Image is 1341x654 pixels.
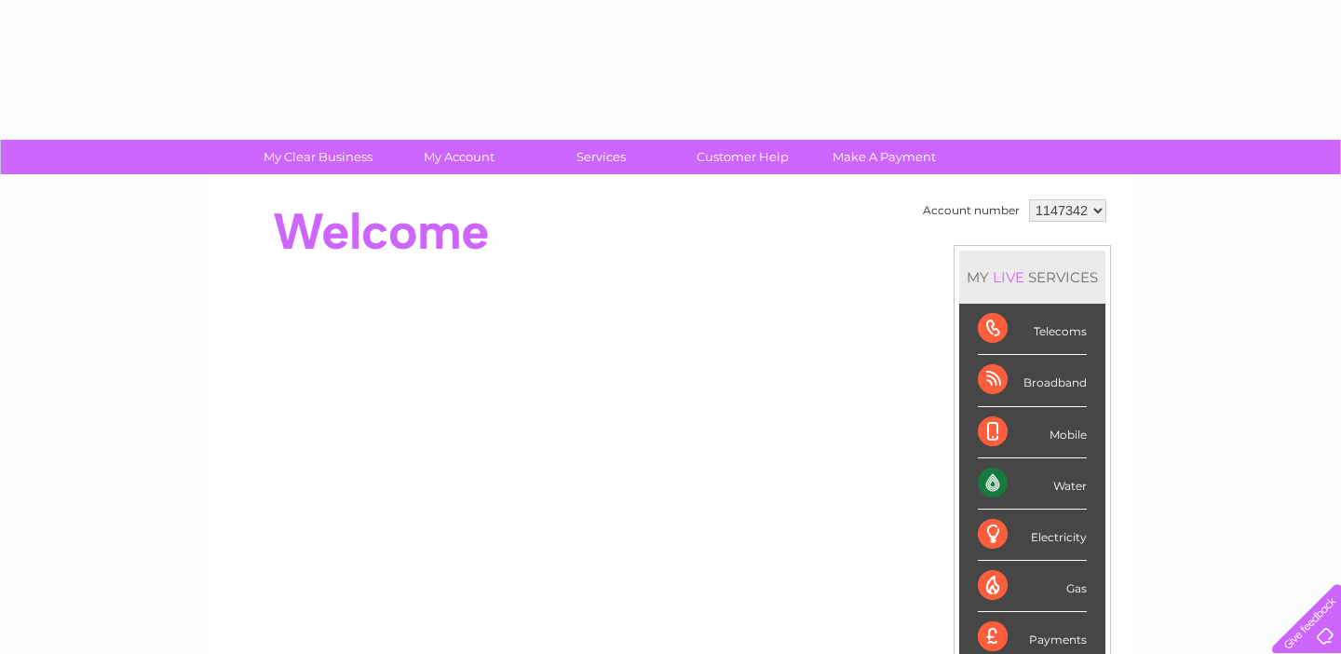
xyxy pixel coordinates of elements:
div: MY SERVICES [959,251,1105,304]
td: Account number [918,195,1024,226]
a: Make A Payment [807,140,961,174]
a: My Clear Business [241,140,395,174]
div: Water [978,458,1087,510]
a: Customer Help [666,140,819,174]
a: Services [524,140,678,174]
div: Gas [978,561,1087,612]
div: LIVE [989,268,1028,286]
div: Telecoms [978,304,1087,355]
div: Electricity [978,510,1087,561]
div: Broadband [978,355,1087,406]
a: My Account [383,140,536,174]
div: Mobile [978,407,1087,458]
